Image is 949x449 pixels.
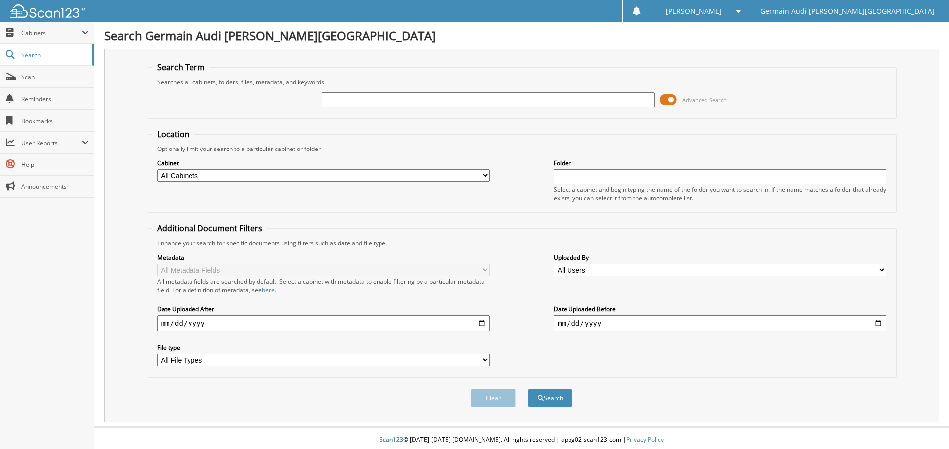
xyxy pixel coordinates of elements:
label: Uploaded By [554,253,886,262]
label: Date Uploaded Before [554,305,886,313]
span: User Reports [21,139,82,147]
input: start [157,315,490,331]
div: Optionally limit your search to a particular cabinet or folder [152,145,892,153]
span: Reminders [21,95,89,103]
div: Enhance your search for specific documents using filters such as date and file type. [152,239,892,247]
span: Cabinets [21,29,82,37]
button: Clear [471,389,516,407]
label: Folder [554,159,886,167]
legend: Additional Document Filters [152,223,267,234]
iframe: Chat Widget [899,401,949,449]
a: Privacy Policy [626,435,664,444]
img: scan123-logo-white.svg [10,4,85,18]
span: Announcements [21,182,89,191]
legend: Location [152,129,194,140]
span: Scan123 [380,435,403,444]
span: Bookmarks [21,117,89,125]
label: Metadata [157,253,490,262]
legend: Search Term [152,62,210,73]
label: Date Uploaded After [157,305,490,313]
span: [PERSON_NAME] [666,8,722,14]
input: end [554,315,886,331]
h1: Search Germain Audi [PERSON_NAME][GEOGRAPHIC_DATA] [104,27,939,44]
button: Search [528,389,572,407]
label: File type [157,343,490,352]
div: Searches all cabinets, folders, files, metadata, and keywords [152,78,892,86]
label: Cabinet [157,159,490,167]
span: Help [21,160,89,169]
span: Germain Audi [PERSON_NAME][GEOGRAPHIC_DATA] [760,8,935,14]
span: Search [21,51,87,59]
div: Select a cabinet and begin typing the name of the folder you want to search in. If the name match... [554,185,886,202]
span: Advanced Search [682,96,727,104]
a: here [262,286,275,294]
span: Scan [21,73,89,81]
div: All metadata fields are searched by default. Select a cabinet with metadata to enable filtering b... [157,277,490,294]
